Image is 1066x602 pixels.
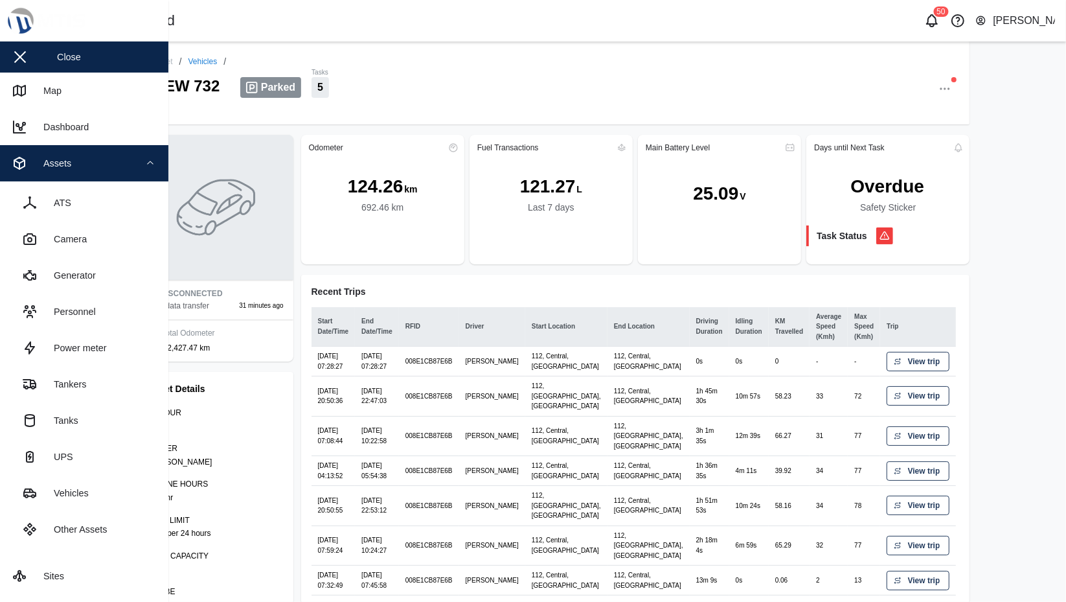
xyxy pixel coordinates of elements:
td: 008E1CB87E6B [399,416,459,456]
td: [DATE] 07:08:44 [312,416,356,456]
div: Safety Sticker [860,201,916,215]
td: 39.92 [769,456,810,486]
td: [DATE] 05:54:38 [355,456,399,486]
div: [PERSON_NAME] [993,13,1055,29]
a: View trip [887,461,949,481]
td: [DATE] 10:24:27 [355,526,399,566]
td: - [848,347,880,376]
a: Generator [10,257,158,294]
td: [DATE] 10:22:58 [355,416,399,456]
div: Camera [44,232,87,246]
td: [PERSON_NAME] [459,486,525,526]
div: 50 [933,6,948,17]
div: Tasks [312,67,329,78]
span: View trip [908,496,940,515]
th: RFID [399,307,459,347]
td: 112, Central, [GEOGRAPHIC_DATA] [607,347,690,376]
a: Vehicles [188,58,218,65]
div: Close [57,50,81,64]
td: 008E1CB87E6B [399,566,459,596]
div: Fuel Transactions [477,143,539,152]
td: 008E1CB87E6B [399,526,459,566]
div: 124.26 [348,172,403,200]
div: Assets [34,156,71,170]
td: 10m 57s [729,376,769,417]
td: 13 [848,566,880,596]
td: [PERSON_NAME] [459,456,525,486]
span: View trip [908,537,940,555]
td: 008E1CB87E6B [399,456,459,486]
div: White [148,421,283,433]
th: End Location [607,307,690,347]
td: [PERSON_NAME] [459,416,525,456]
td: 34 [810,456,848,486]
td: 1h 51m 53s [690,486,729,526]
div: UPS [44,450,73,464]
td: [DATE] 22:47:03 [355,376,399,417]
div: 62,427.47 km [163,342,210,354]
a: Tanks [10,402,158,439]
div: Other Assets [44,522,107,537]
td: 112, Central, [GEOGRAPHIC_DATA] [525,526,607,566]
th: KM Travelled [769,307,810,347]
td: 0 [769,347,810,376]
td: 65.29 [769,526,810,566]
td: [DATE] 07:28:27 [355,347,399,376]
span: View trip [908,572,940,590]
div: Dashboard [34,120,89,134]
div: TANK CAPACITY [148,550,283,562]
td: 4m 11s [729,456,769,486]
td: [DATE] 07:28:27 [312,347,356,376]
td: 33 [810,376,848,417]
div: FUEL LIMIT [148,515,283,527]
td: 58.23 [769,376,810,417]
div: Vehicles [44,486,89,500]
a: Personnel [10,294,158,330]
td: 112, Central, [GEOGRAPHIC_DATA] [525,566,607,596]
div: Recent Trips [312,285,960,299]
td: 78 [848,486,880,526]
a: View trip [887,352,949,371]
a: Vehicles [10,475,158,511]
td: 2 [810,566,848,596]
a: UPS [10,439,158,475]
div: Overdue [851,172,925,200]
th: Driver [459,307,525,347]
span: View trip [908,427,940,445]
a: Tankers [10,366,158,402]
div: Generator [44,268,96,283]
td: 112, Central, [GEOGRAPHIC_DATA] [607,456,690,486]
a: View trip [887,386,949,406]
div: DRIVER [148,443,283,455]
td: [DATE] 07:45:58 [355,566,399,596]
td: - [810,347,848,376]
div: COLOUR [148,407,283,419]
td: 1h 36m 35s [690,456,729,486]
div: Main Battery Level [646,143,710,152]
div: ENGINE HOURS [148,478,283,491]
td: 112, [GEOGRAPHIC_DATA], [GEOGRAPHIC_DATA] [607,526,690,566]
td: 3h 1m 35s [690,416,729,456]
span: View trip [908,462,940,480]
td: [PERSON_NAME] [459,526,525,566]
div: Personnel [44,305,96,319]
td: 10m 24s [729,486,769,526]
a: View trip [887,571,949,590]
td: 0.06 [769,566,810,596]
td: 112, Central, [GEOGRAPHIC_DATA] [525,416,607,456]
td: 0s [729,566,769,596]
td: 112, Central, [GEOGRAPHIC_DATA] [607,376,690,417]
td: [DATE] 07:59:24 [312,526,356,566]
a: Power meter [10,330,158,366]
div: / [223,57,226,66]
div: Sites [34,569,64,583]
th: Start Location [525,307,607,347]
th: Trip [880,307,956,347]
td: 13m 9s [690,566,729,596]
div: Last data transfer [149,300,209,312]
div: Last 7 days [528,201,574,215]
td: 112, [GEOGRAPHIC_DATA], [GEOGRAPHIC_DATA] [525,486,607,526]
td: [PERSON_NAME] [459,376,525,417]
td: 72 [848,376,880,417]
td: [DATE] 07:32:49 [312,566,356,596]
